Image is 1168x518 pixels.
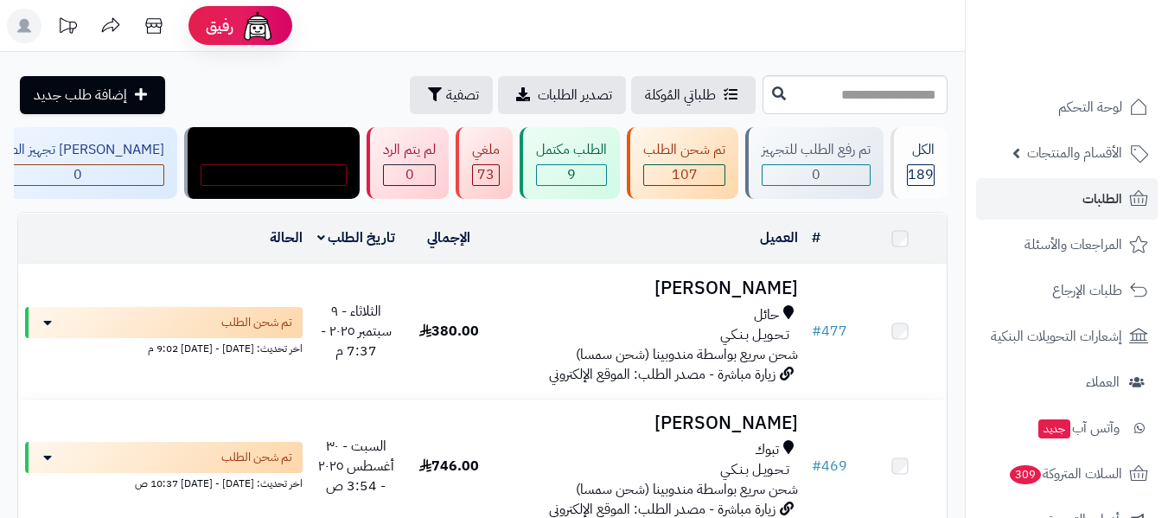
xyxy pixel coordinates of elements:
[25,473,303,491] div: اخر تحديث: [DATE] - [DATE] 10:37 ص
[812,164,820,185] span: 0
[763,165,870,185] div: 0
[549,364,775,385] span: زيارة مباشرة - مصدر الطلب: الموقع الإلكتروني
[567,164,576,185] span: 9
[812,227,820,248] a: #
[631,76,756,114] a: طلباتي المُوكلة
[760,227,798,248] a: العميل
[427,227,470,248] a: الإجمالي
[419,456,479,476] span: 746.00
[502,278,798,298] h3: [PERSON_NAME]
[446,85,479,106] span: تصفية
[720,325,789,345] span: تـحـويـل بـنـكـي
[672,164,698,185] span: 107
[991,324,1122,349] span: إشعارات التحويلات البنكية
[270,227,303,248] a: الحالة
[1037,416,1120,440] span: وآتس آب
[576,479,798,500] span: شحن سريع بواسطة مندوبينا (شحن سمسا)
[976,86,1158,128] a: لوحة التحكم
[907,140,935,160] div: الكل
[25,338,303,356] div: اخر تحديث: [DATE] - [DATE] 9:02 م
[384,165,435,185] div: 0
[477,164,495,185] span: 73
[270,164,278,185] span: 0
[405,164,414,185] span: 0
[754,305,779,325] span: حائل
[221,314,292,331] span: تم شحن الطلب
[1082,187,1122,211] span: الطلبات
[383,140,436,160] div: لم يتم الرد
[976,270,1158,311] a: طلبات الإرجاع
[1009,465,1041,485] span: 309
[318,436,394,496] span: السبت - ٣٠ أغسطس ٢٠٢٥ - 3:54 ص
[537,165,606,185] div: 9
[472,140,500,160] div: ملغي
[536,140,607,160] div: الطلب مكتمل
[1058,95,1122,119] span: لوحة التحكم
[908,164,934,185] span: 189
[363,127,452,199] a: لم يتم الرد 0
[976,453,1158,495] a: السلات المتروكة309
[812,456,847,476] a: #469
[742,127,887,199] a: تم رفع الطلب للتجهيز 0
[1050,13,1152,49] img: logo-2.png
[321,301,392,361] span: الثلاثاء - ٩ سبتمبر ٢٠٢٥ - 7:37 م
[1086,370,1120,394] span: العملاء
[419,321,479,342] span: 380.00
[812,321,821,342] span: #
[410,76,493,114] button: تصفية
[452,127,516,199] a: ملغي 73
[498,76,626,114] a: تصدير الطلبات
[812,456,821,476] span: #
[516,127,623,199] a: الطلب مكتمل 9
[576,344,798,365] span: شحن سريع بواسطة مندوبينا (شحن سمسا)
[1008,462,1122,486] span: السلات المتروكة
[976,361,1158,403] a: العملاء
[46,9,89,48] a: تحديثات المنصة
[976,224,1158,265] a: المراجعات والأسئلة
[976,316,1158,357] a: إشعارات التحويلات البنكية
[812,321,847,342] a: #477
[976,178,1158,220] a: الطلبات
[206,16,233,36] span: رفيق
[201,165,346,185] div: 0
[976,407,1158,449] a: وآتس آبجديد
[1052,278,1122,303] span: طلبات الإرجاع
[73,164,82,185] span: 0
[240,9,275,43] img: ai-face.png
[645,85,716,106] span: طلباتي المُوكلة
[720,460,789,480] span: تـحـويـل بـنـكـي
[623,127,742,199] a: تم شحن الطلب 107
[762,140,871,160] div: تم رفع الطلب للتجهيز
[538,85,612,106] span: تصدير الطلبات
[181,127,363,199] a: مندوب توصيل داخل الرياض 0
[644,165,724,185] div: 107
[34,85,127,106] span: إضافة طلب جديد
[201,140,347,160] div: مندوب توصيل داخل الرياض
[643,140,725,160] div: تم شحن الطلب
[317,227,396,248] a: تاريخ الطلب
[755,440,779,460] span: تبوك
[502,413,798,433] h3: [PERSON_NAME]
[887,127,951,199] a: الكل189
[1027,141,1122,165] span: الأقسام والمنتجات
[473,165,499,185] div: 73
[20,76,165,114] a: إضافة طلب جديد
[221,449,292,466] span: تم شحن الطلب
[1038,419,1070,438] span: جديد
[1024,233,1122,257] span: المراجعات والأسئلة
